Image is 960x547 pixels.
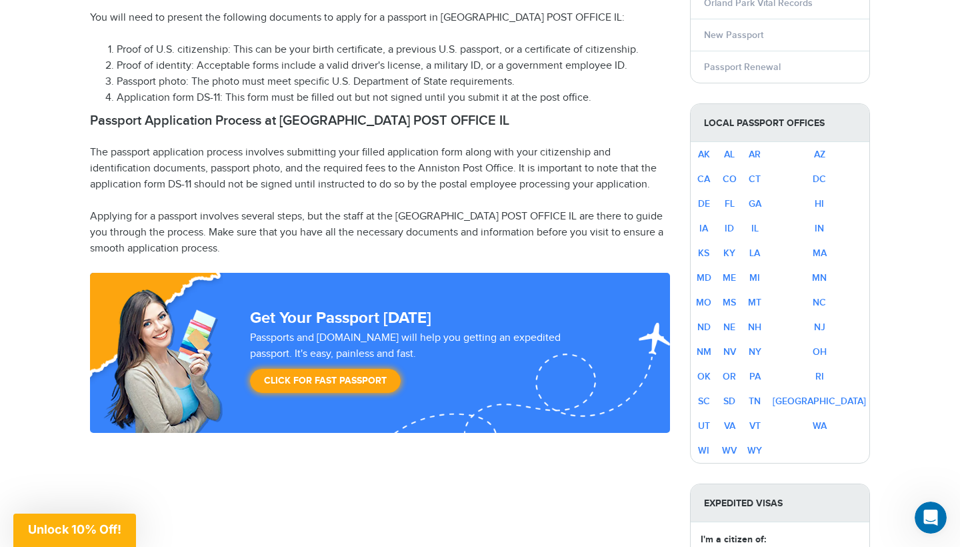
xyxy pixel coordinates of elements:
[697,371,711,382] a: OK
[698,198,710,209] a: DE
[691,104,869,142] strong: Local Passport Offices
[749,247,760,259] a: LA
[815,198,824,209] a: HI
[698,445,709,456] a: WI
[90,113,670,129] h2: Passport Application Process at [GEOGRAPHIC_DATA] POST OFFICE IL
[250,308,431,328] strong: Get Your Passport [DATE]
[723,272,736,284] a: ME
[697,272,711,284] a: MD
[696,297,711,308] a: MO
[813,173,826,185] a: DC
[915,502,947,534] iframe: Intercom live chat
[724,149,735,160] a: AL
[815,223,824,234] a: IN
[723,173,737,185] a: CO
[812,272,827,284] a: MN
[90,10,670,26] p: You will need to present the following documents to apply for a passport in [GEOGRAPHIC_DATA] POS...
[814,322,825,333] a: NJ
[747,445,762,456] a: WY
[704,29,763,41] a: New Passport
[90,145,670,193] p: The passport application process involves submitting your filled application form along with your...
[245,330,609,400] div: Passports and [DOMAIN_NAME] will help you getting an expedited passport. It's easy, painless and ...
[691,484,869,522] strong: Expedited Visas
[749,272,760,284] a: MI
[723,322,735,333] a: NE
[697,173,710,185] a: CA
[13,514,136,547] div: Unlock 10% Off!
[814,149,825,160] a: AZ
[749,198,761,209] a: GA
[699,223,708,234] a: IA
[813,247,827,259] a: MA
[749,396,761,407] a: TN
[748,322,761,333] a: NH
[813,346,827,358] a: OH
[117,42,670,58] li: Proof of U.S. citizenship: This can be your birth certificate, a previous U.S. passport, or a cer...
[725,223,734,234] a: ID
[813,420,827,432] a: WA
[723,247,735,259] a: KY
[90,209,670,257] p: Applying for a passport involves several steps, but the staff at the [GEOGRAPHIC_DATA] POST OFFIC...
[723,396,735,407] a: SD
[749,346,761,358] a: NY
[723,297,736,308] a: MS
[698,396,710,407] a: SC
[117,90,670,106] li: Application form DS-11: This form must be filled out but not signed until you submit it at the po...
[698,420,710,432] a: UT
[725,198,735,209] a: FL
[724,420,735,432] a: VA
[749,149,761,160] a: AR
[701,532,766,546] label: I'm a citizen of:
[704,61,781,73] a: Passport Renewal
[813,297,826,308] a: NC
[773,396,866,407] a: [GEOGRAPHIC_DATA]
[698,149,710,160] a: AK
[697,322,711,333] a: ND
[722,445,737,456] a: WV
[250,369,401,393] a: Click for Fast Passport
[748,297,761,308] a: MT
[28,522,121,536] span: Unlock 10% Off!
[698,247,709,259] a: KS
[117,58,670,74] li: Proof of identity: Acceptable forms include a valid driver's license, a military ID, or a governm...
[723,346,736,358] a: NV
[697,346,711,358] a: NM
[723,371,736,382] a: OR
[749,420,761,432] a: VT
[117,74,670,90] li: Passport photo: The photo must meet specific U.S. Department of State requirements.
[815,371,824,382] a: RI
[749,371,761,382] a: PA
[751,223,759,234] a: IL
[749,173,761,185] a: CT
